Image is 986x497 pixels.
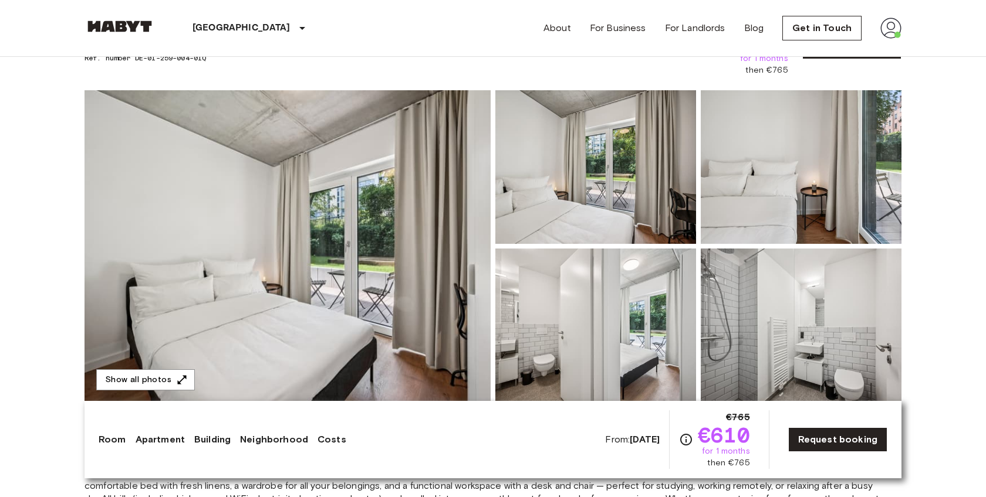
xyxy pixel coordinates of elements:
[698,424,750,445] span: €610
[707,457,749,469] span: then €765
[194,433,231,447] a: Building
[96,369,195,391] button: Show all photos
[745,64,788,76] span: then €765
[193,21,291,35] p: [GEOGRAPHIC_DATA]
[726,410,750,424] span: €765
[605,433,660,446] span: From:
[740,53,788,64] span: for 1 months
[240,433,308,447] a: Neighborhood
[85,90,491,402] img: Marketing picture of unit DE-01-259-004-01Q
[543,21,571,35] a: About
[744,21,764,35] a: Blog
[880,18,901,39] img: avatar
[788,427,887,452] a: Request booking
[702,445,750,457] span: for 1 months
[701,90,901,244] img: Picture of unit DE-01-259-004-01Q
[85,53,250,63] span: Ref. number DE-01-259-004-01Q
[701,249,901,402] img: Picture of unit DE-01-259-004-01Q
[99,433,126,447] a: Room
[782,16,862,40] a: Get in Touch
[495,90,696,244] img: Picture of unit DE-01-259-004-01Q
[318,433,346,447] a: Costs
[679,433,693,447] svg: Check cost overview for full price breakdown. Please note that discounts apply to new joiners onl...
[590,21,646,35] a: For Business
[630,434,660,445] b: [DATE]
[85,21,155,32] img: Habyt
[136,433,185,447] a: Apartment
[495,249,696,402] img: Picture of unit DE-01-259-004-01Q
[665,21,725,35] a: For Landlords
